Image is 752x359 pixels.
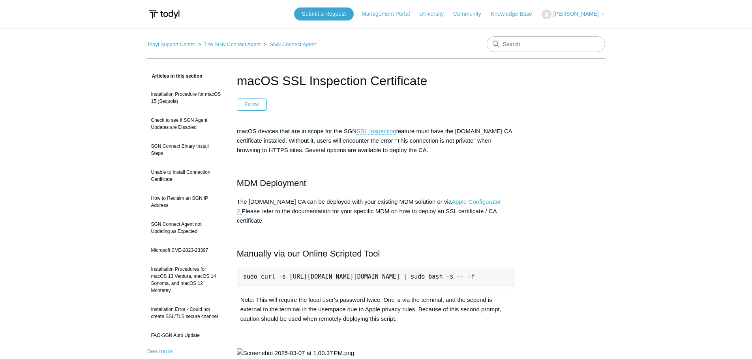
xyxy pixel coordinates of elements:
[362,10,418,18] a: Management Portal
[147,165,225,187] a: Unable to Install Connection Certificate
[237,71,516,90] h1: macOS SSL Inspection Certificate
[147,328,225,343] a: FAQ-SGN Auto Update
[237,176,516,190] h2: MDM Deployment
[147,73,203,79] span: Articles in this section
[147,191,225,213] a: How to Reclaim an SGN IP Address
[237,198,501,215] a: Apple Configurator 2.
[237,197,516,225] p: The [DOMAIN_NAME] CA can be deployed with your existing MDM solution or via Please refer to the d...
[270,41,316,47] a: SGN Connect Agent
[237,268,516,286] pre: sudo curl -s [URL][DOMAIN_NAME][DOMAIN_NAME] | sudo bash -s -- -f
[147,243,225,258] a: Microsoft CVE-2023-23397
[419,10,451,18] a: University
[294,7,354,20] a: Submit a Request
[147,41,195,47] a: Todyl Support Center
[453,10,489,18] a: Community
[487,36,605,52] input: Search
[262,41,316,47] li: SGN Connect Agent
[147,348,173,354] a: See more
[147,217,225,239] a: SGN Connect Agent not Updating as Expected
[237,247,516,260] h2: Manually via our Online Scripted Tool
[237,292,515,327] td: Note: This will require the local user's password twice. One is via the terminal, and the second ...
[553,11,598,17] span: [PERSON_NAME]
[147,113,225,135] a: Check to see if SGN Agent Updates are Disabled
[237,348,354,358] img: Screenshot 2025-03-07 at 1.00.37 PM.png
[237,99,267,110] button: Follow Article
[147,87,225,109] a: Installation Procedure for macOS 15 (Sequoia)
[147,302,225,324] a: Installation Error - Could not create SSL/TLS secure channel
[147,262,225,298] a: Installation Procedures for macOS 13 Ventura, macOS 14 Sonoma, and macOS 12 Monterey
[491,10,540,18] a: Knowledge Base
[147,41,197,47] li: Todyl Support Center
[237,126,516,155] p: macOS devices that are in scope for the SGN feature must have the [DOMAIN_NAME] CA certificate in...
[356,128,396,135] a: SSL Inspection
[147,139,225,161] a: SGN Connect Binary Install Steps
[197,41,262,47] li: The SGN Connect Agent
[147,7,181,22] img: Todyl Support Center Help Center home page
[204,41,261,47] a: The SGN Connect Agent
[542,9,605,19] button: [PERSON_NAME]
